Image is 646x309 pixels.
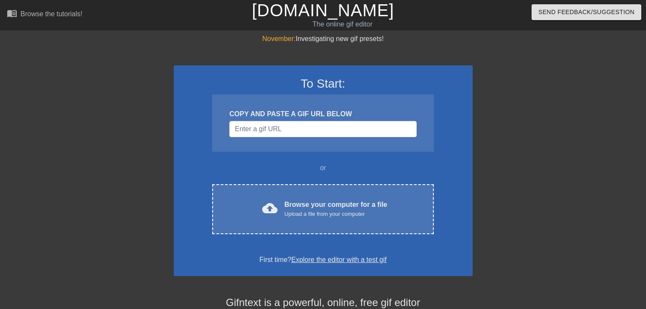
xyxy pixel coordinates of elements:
[532,4,641,20] button: Send Feedback/Suggestion
[262,200,278,216] span: cloud_upload
[229,109,416,119] div: COPY AND PASTE A GIF URL BELOW
[538,7,634,18] span: Send Feedback/Suggestion
[7,8,82,21] a: Browse the tutorials!
[174,34,473,44] div: Investigating new gif presets!
[229,121,416,137] input: Username
[7,8,17,18] span: menu_book
[185,77,462,91] h3: To Start:
[219,19,465,29] div: The online gif editor
[185,255,462,265] div: First time?
[291,256,386,263] a: Explore the editor with a test gif
[174,297,473,309] h4: Gifntext is a powerful, online, free gif editor
[284,200,387,218] div: Browse your computer for a file
[20,10,82,18] div: Browse the tutorials!
[252,1,394,20] a: [DOMAIN_NAME]
[284,210,387,218] div: Upload a file from your computer
[262,35,295,42] span: November:
[196,163,450,173] div: or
